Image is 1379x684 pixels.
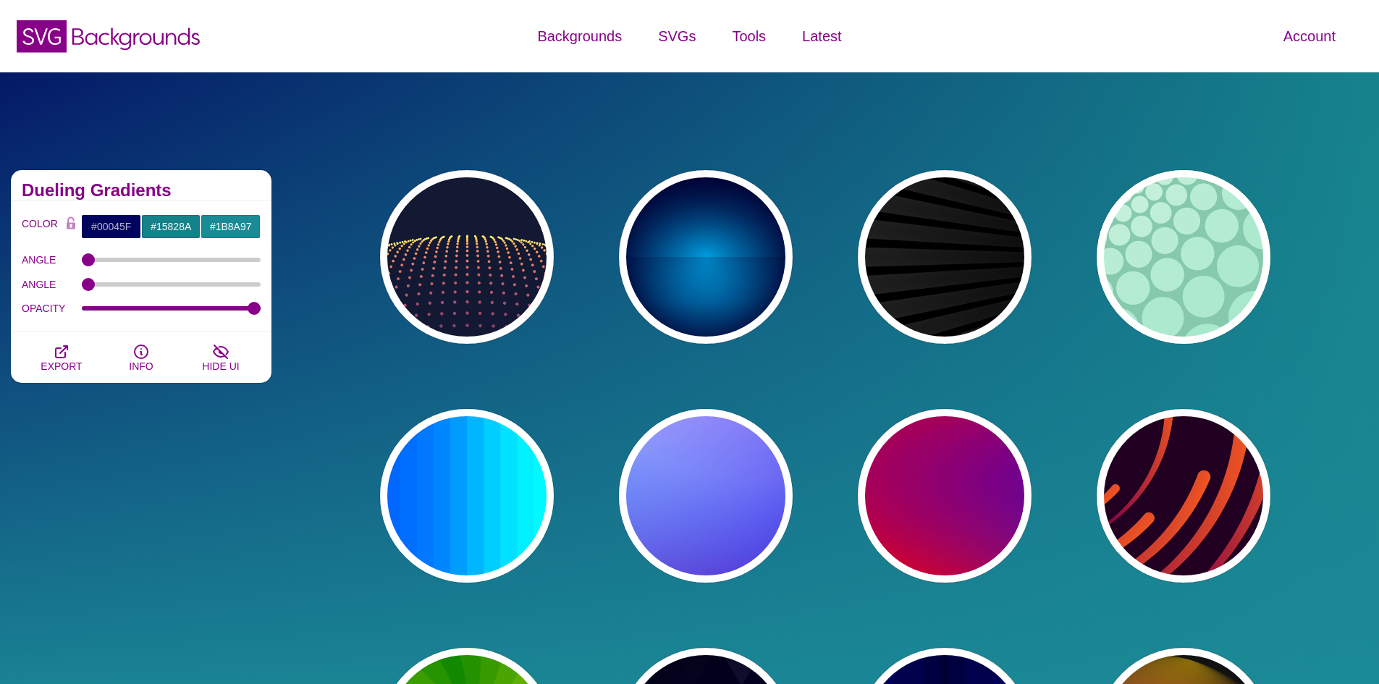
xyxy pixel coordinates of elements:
[202,360,239,372] span: HIDE UI
[784,14,859,58] a: Latest
[41,360,82,372] span: EXPORT
[619,409,793,583] button: animated blue and pink gradient
[858,170,1032,344] button: subtle black stripes at angled perspective
[101,332,181,383] button: INFO
[380,409,554,583] button: blue colors that transform in a fanning motion
[22,250,82,269] label: ANGLE
[640,14,714,58] a: SVGs
[60,214,82,235] button: Color Lock
[22,185,261,196] h2: Dueling Gradients
[858,409,1032,583] button: animated gradient that changes to each color of the rainbow
[22,275,82,294] label: ANGLE
[1265,14,1354,58] a: Account
[22,299,82,318] label: OPACITY
[714,14,784,58] a: Tools
[22,214,60,239] label: COLOR
[1097,409,1270,583] button: a slow spinning tornado of design elements
[181,332,261,383] button: HIDE UI
[380,170,554,344] button: electric dots form curvature
[1097,170,1270,344] button: green circles expanding outward from top left corner
[129,360,153,372] span: INFO
[22,332,101,383] button: EXPORT
[519,14,640,58] a: Backgrounds
[619,170,793,344] button: blue spotlight effect background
